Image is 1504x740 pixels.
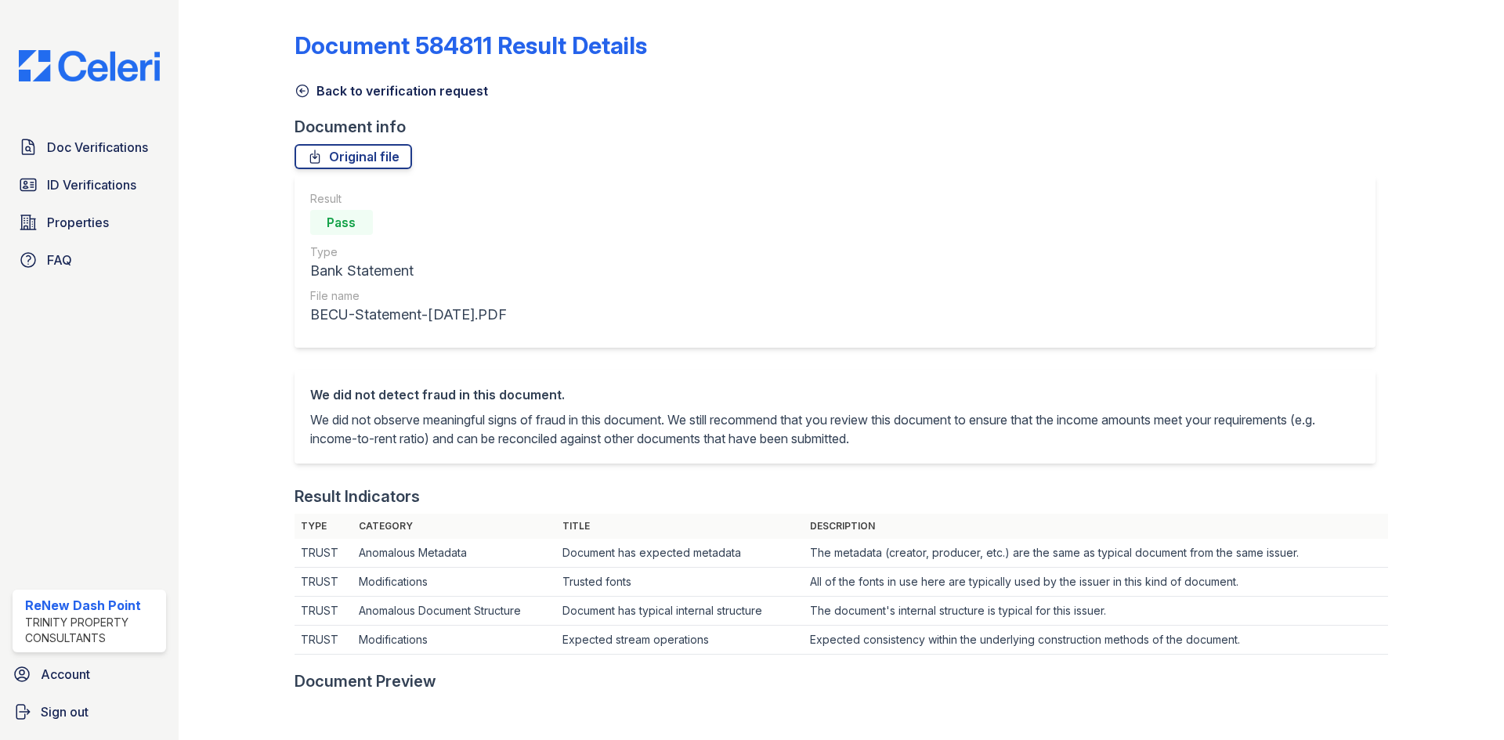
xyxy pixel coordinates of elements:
[556,539,804,568] td: Document has expected metadata
[41,665,90,684] span: Account
[310,260,507,282] div: Bank Statement
[352,514,556,539] th: Category
[13,132,166,163] a: Doc Verifications
[310,244,507,260] div: Type
[295,81,488,100] a: Back to verification request
[295,597,353,626] td: TRUST
[804,597,1388,626] td: The document's internal structure is typical for this issuer.
[1438,677,1488,724] iframe: chat widget
[13,244,166,276] a: FAQ
[804,626,1388,655] td: Expected consistency within the underlying construction methods of the document.
[41,702,89,721] span: Sign out
[352,626,556,655] td: Modifications
[6,696,172,727] a: Sign out
[352,597,556,626] td: Anomalous Document Structure
[556,568,804,597] td: Trusted fonts
[295,144,412,169] a: Original file
[47,213,109,232] span: Properties
[25,596,160,615] div: ReNew Dash Point
[13,169,166,200] a: ID Verifications
[804,568,1388,597] td: All of the fonts in use here are typically used by the issuer in this kind of document.
[6,659,172,690] a: Account
[310,191,507,207] div: Result
[310,385,1360,404] div: We did not detect fraud in this document.
[310,304,507,326] div: BECU-Statement-[DATE].PDF
[6,50,172,81] img: CE_Logo_Blue-a8612792a0a2168367f1c8372b55b34899dd931a85d93a1a3d3e32e68fde9ad4.png
[295,31,647,60] a: Document 584811 Result Details
[556,597,804,626] td: Document has typical internal structure
[310,410,1360,448] p: We did not observe meaningful signs of fraud in this document. We still recommend that you review...
[556,514,804,539] th: Title
[556,626,804,655] td: Expected stream operations
[47,138,148,157] span: Doc Verifications
[352,539,556,568] td: Anomalous Metadata
[295,514,353,539] th: Type
[295,116,1388,138] div: Document info
[295,486,420,507] div: Result Indicators
[25,615,160,646] div: Trinity Property Consultants
[804,539,1388,568] td: The metadata (creator, producer, etc.) are the same as typical document from the same issuer.
[310,210,373,235] div: Pass
[47,251,72,269] span: FAQ
[47,175,136,194] span: ID Verifications
[295,539,353,568] td: TRUST
[804,514,1388,539] th: Description
[295,670,436,692] div: Document Preview
[295,568,353,597] td: TRUST
[295,626,353,655] td: TRUST
[310,288,507,304] div: File name
[13,207,166,238] a: Properties
[352,568,556,597] td: Modifications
